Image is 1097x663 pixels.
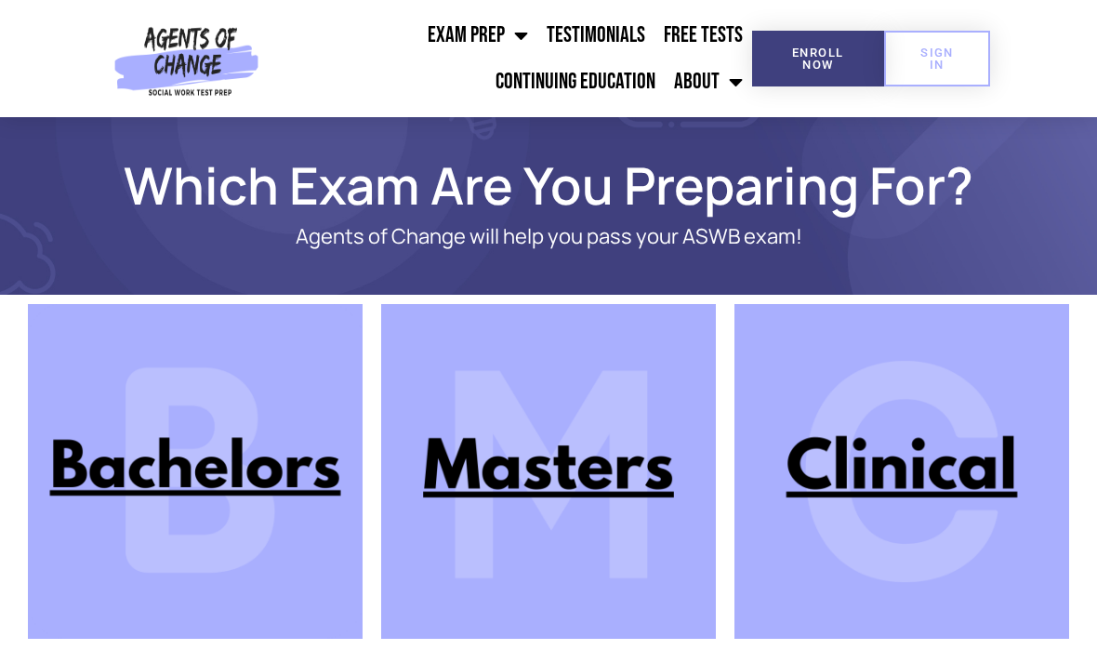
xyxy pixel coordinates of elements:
a: Free Tests [654,12,752,59]
span: SIGN IN [914,46,960,71]
p: Agents of Change will help you pass your ASWB exam! [121,225,976,248]
a: Exam Prep [418,12,537,59]
h1: Which Exam Are You Preparing For? [46,164,1051,206]
a: Testimonials [537,12,654,59]
a: About [665,59,752,105]
span: Enroll Now [782,46,855,71]
nav: Menu [266,12,752,105]
a: Continuing Education [486,59,665,105]
a: Enroll Now [752,31,885,86]
a: SIGN IN [884,31,990,86]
